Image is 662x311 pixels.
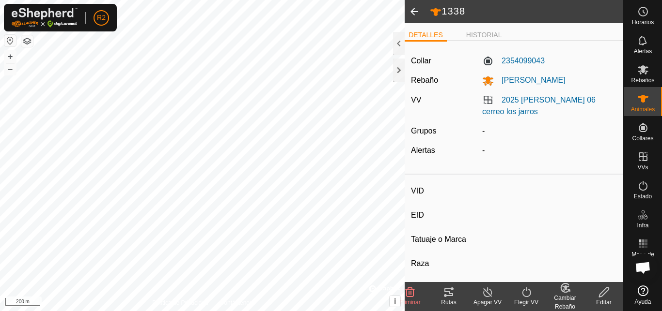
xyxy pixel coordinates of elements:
[546,294,584,311] div: Cambiar Rebaño
[462,30,506,40] li: HISTORIAL
[411,185,480,197] label: VID
[624,281,662,309] a: Ayuda
[405,30,447,42] li: DETALLES
[12,8,78,28] img: Logo Gallagher
[399,299,420,306] span: Eliminar
[507,298,546,307] div: Elegir VV
[634,193,652,199] span: Estado
[629,253,658,282] div: Chat abierto
[394,297,396,305] span: i
[411,96,421,104] label: VV
[430,5,623,18] h2: 1338
[584,298,623,307] div: Editar
[637,164,648,170] span: VVs
[632,135,653,141] span: Collares
[411,233,480,246] label: Tatuaje o Marca
[4,63,16,75] button: –
[4,51,16,62] button: +
[631,77,654,83] span: Rebaños
[494,76,566,84] span: [PERSON_NAME]
[478,145,621,156] div: -
[411,55,431,67] label: Collar
[637,222,648,228] span: Infra
[411,76,438,84] label: Rebaño
[626,252,660,263] span: Mapa de Calor
[411,257,480,270] label: Raza
[411,146,435,154] label: Alertas
[468,298,507,307] div: Apagar VV
[482,55,545,67] label: 2354099043
[411,209,480,222] label: EID
[631,106,655,112] span: Animales
[220,298,252,307] a: Contáctenos
[4,35,16,46] button: Restablecer Mapa
[411,127,436,135] label: Grupos
[21,35,33,47] button: Capas del Mapa
[152,298,208,307] a: Política de Privacidad
[635,299,651,305] span: Ayuda
[634,48,652,54] span: Alertas
[97,13,106,23] span: R2
[632,19,654,25] span: Horarios
[478,125,621,137] div: -
[429,298,468,307] div: Rutas
[390,296,400,307] button: i
[482,96,596,116] a: 2025 [PERSON_NAME] 06 cerreo los jarros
